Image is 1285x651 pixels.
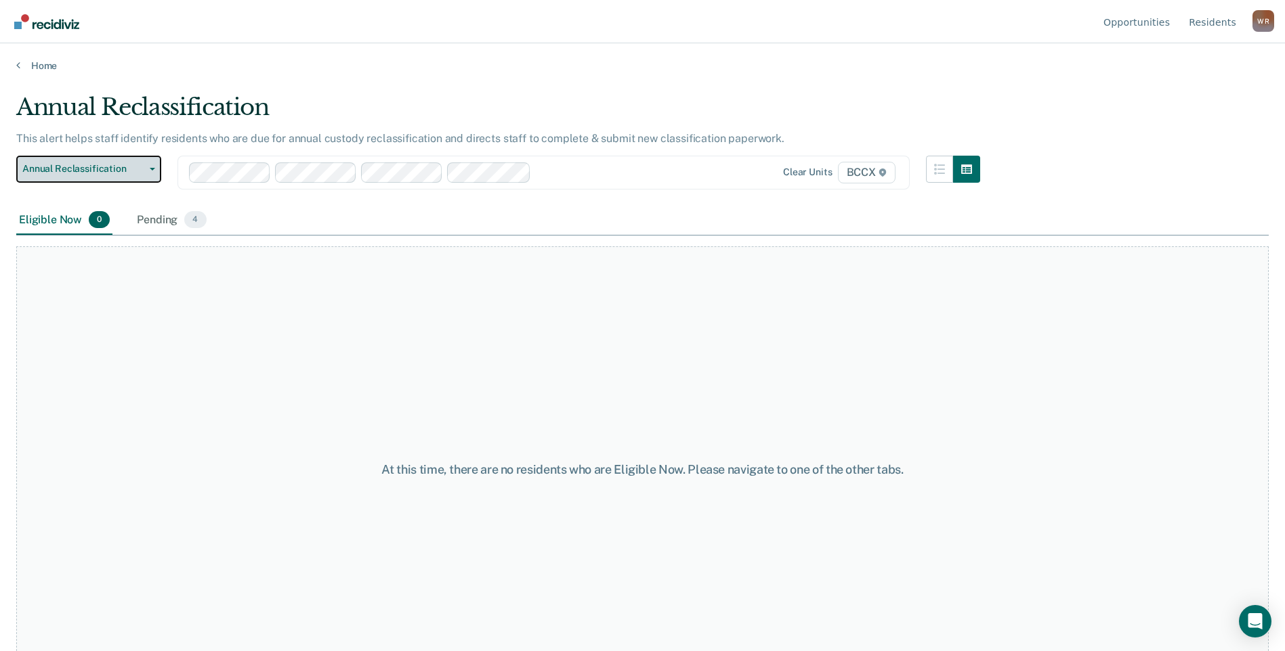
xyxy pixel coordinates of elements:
div: W R [1252,10,1274,32]
span: 4 [184,211,206,229]
button: Profile dropdown button [1252,10,1274,32]
span: 0 [89,211,110,229]
div: Eligible Now0 [16,206,112,235]
button: Annual Reclassification [16,156,161,183]
div: Open Intercom Messenger [1239,605,1271,637]
span: Annual Reclassification [22,163,144,175]
div: Pending4 [134,206,209,235]
a: Home [16,60,1269,72]
img: Recidiviz [14,14,79,29]
div: Clear units [783,166,833,178]
p: This alert helps staff identify residents who are due for annual custody reclassification and dir... [16,132,784,145]
span: BCCX [838,162,896,183]
div: At this time, there are no residents who are Eligible Now. Please navigate to one of the other tabs. [330,462,956,477]
div: Annual Reclassification [16,93,980,132]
